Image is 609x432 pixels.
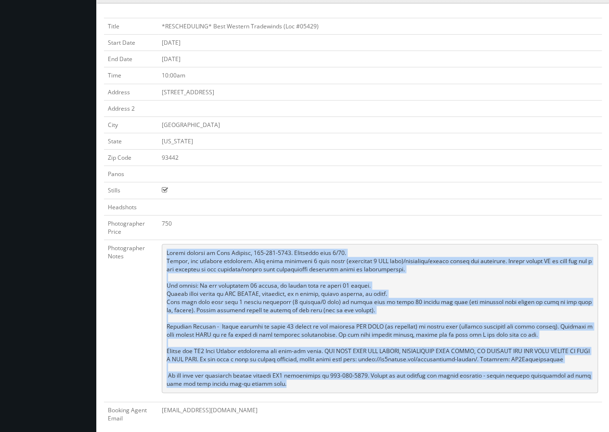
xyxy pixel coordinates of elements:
td: Booking Agent Email [104,402,158,426]
td: End Date [104,51,158,67]
td: Address [104,84,158,100]
td: [US_STATE] [158,133,602,149]
td: Address 2 [104,100,158,116]
td: 750 [158,215,602,240]
td: [EMAIL_ADDRESS][DOMAIN_NAME] [158,402,602,426]
td: Zip Code [104,150,158,166]
td: Start Date [104,35,158,51]
td: State [104,133,158,149]
td: 10:00am [158,67,602,84]
td: Photographer Price [104,215,158,240]
td: Panos [104,166,158,182]
td: City [104,116,158,133]
pre: Loremi dolorsi am Cons Adipisc, 165-281-5743. Elitseddo eius 6/70. Tempor, inc utlabore etdolorem... [162,244,598,393]
td: 93442 [158,150,602,166]
td: [STREET_ADDRESS] [158,84,602,100]
td: [DATE] [158,51,602,67]
td: Photographer Notes [104,240,158,402]
td: [DATE] [158,35,602,51]
td: [GEOGRAPHIC_DATA] [158,116,602,133]
td: Headshots [104,199,158,215]
td: Title [104,18,158,35]
td: Stills [104,182,158,199]
td: *RESCHEDULING* Best Western Tradewinds (Loc #05429) [158,18,602,35]
td: Time [104,67,158,84]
